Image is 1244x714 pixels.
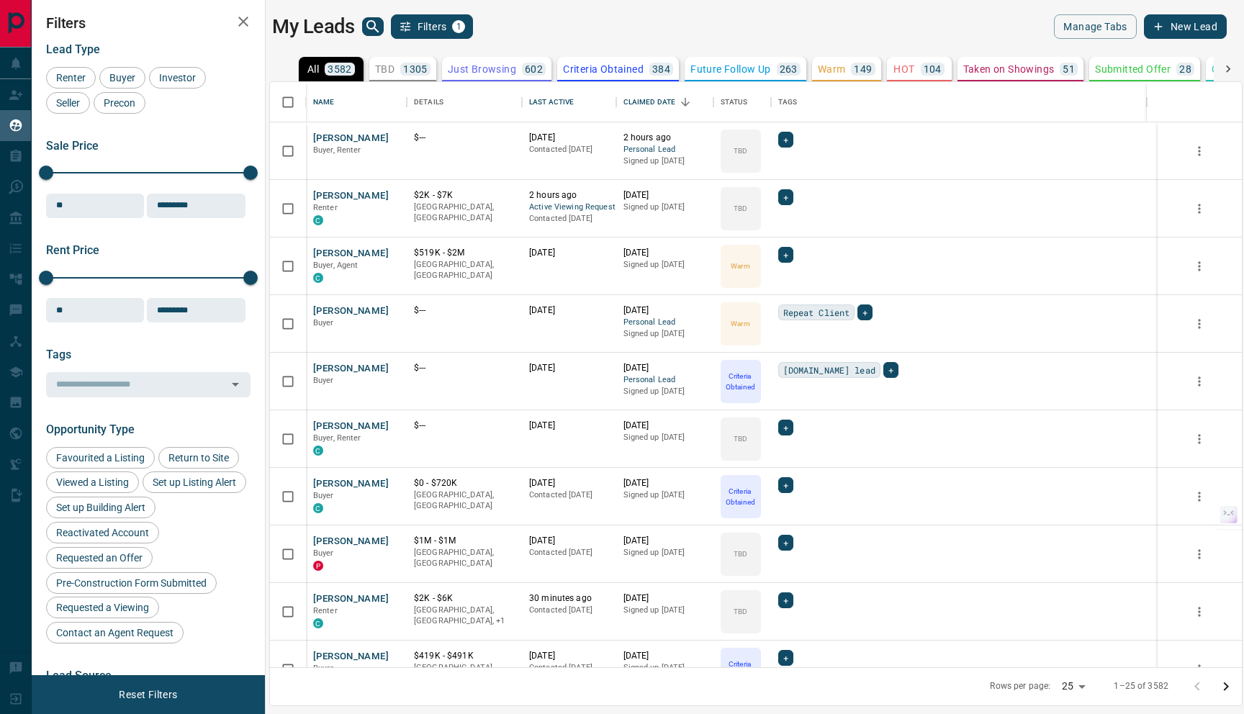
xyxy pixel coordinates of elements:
[158,447,239,469] div: Return to Site
[313,82,335,122] div: Name
[1144,14,1227,39] button: New Lead
[46,572,217,594] div: Pre-Construction Form Submitted
[46,669,112,682] span: Lead Source
[143,471,246,493] div: Set up Listing Alert
[313,273,323,283] div: condos.ca
[818,64,846,74] p: Warm
[783,190,788,204] span: +
[1179,64,1191,74] p: 28
[963,64,1055,74] p: Taken on Showings
[313,261,358,270] span: Buyer, Agent
[313,215,323,225] div: condos.ca
[623,189,706,202] p: [DATE]
[522,82,616,122] div: Last Active
[46,597,159,618] div: Requested a Viewing
[51,97,85,109] span: Seller
[780,64,798,74] p: 263
[46,471,139,493] div: Viewed a Listing
[623,247,706,259] p: [DATE]
[307,64,319,74] p: All
[448,64,516,74] p: Just Browsing
[46,14,251,32] h2: Filters
[403,64,428,74] p: 1305
[99,97,140,109] span: Precon
[313,132,389,145] button: [PERSON_NAME]
[1189,140,1210,162] button: more
[46,447,155,469] div: Favourited a Listing
[414,547,515,569] p: [GEOGRAPHIC_DATA], [GEOGRAPHIC_DATA]
[623,362,706,374] p: [DATE]
[652,64,670,74] p: 384
[924,64,942,74] p: 104
[414,535,515,547] p: $1M - $1M
[778,132,793,148] div: +
[623,489,706,501] p: Signed up [DATE]
[313,548,334,558] span: Buyer
[46,497,155,518] div: Set up Building Alert
[51,552,148,564] span: Requested an Offer
[46,522,159,543] div: Reactivated Account
[46,422,135,436] span: Opportunity Type
[313,477,389,491] button: [PERSON_NAME]
[328,64,352,74] p: 3582
[778,535,793,551] div: +
[313,650,389,664] button: [PERSON_NAME]
[783,478,788,492] span: +
[1054,14,1136,39] button: Manage Tabs
[1189,659,1210,680] button: more
[888,363,893,377] span: +
[778,650,793,666] div: +
[623,605,706,616] p: Signed up [DATE]
[529,362,609,374] p: [DATE]
[623,650,706,662] p: [DATE]
[722,371,760,392] p: Criteria Obtained
[623,155,706,167] p: Signed up [DATE]
[154,72,201,83] span: Investor
[854,64,872,74] p: 149
[51,602,154,613] span: Requested a Viewing
[529,535,609,547] p: [DATE]
[414,132,515,144] p: $---
[46,622,184,643] div: Contact an Agent Request
[414,362,515,374] p: $---
[51,72,91,83] span: Renter
[46,67,96,89] div: Renter
[1095,64,1171,74] p: Submitted Offer
[778,189,793,205] div: +
[783,651,788,665] span: +
[1189,601,1210,623] button: more
[529,662,609,674] p: Contacted [DATE]
[721,82,748,122] div: Status
[375,64,395,74] p: TBD
[313,318,334,327] span: Buyer
[529,547,609,559] p: Contacted [DATE]
[563,64,644,74] p: Criteria Obtained
[148,476,241,488] span: Set up Listing Alert
[414,420,515,432] p: $---
[722,659,760,680] p: Criteria Obtained
[529,592,609,605] p: 30 minutes ago
[529,605,609,616] p: Contacted [DATE]
[529,477,609,489] p: [DATE]
[46,348,71,361] span: Tags
[990,680,1050,692] p: Rows per page:
[414,82,443,122] div: Details
[623,592,706,605] p: [DATE]
[529,489,609,501] p: Contacted [DATE]
[313,376,334,385] span: Buyer
[414,247,515,259] p: $519K - $2M
[529,247,609,259] p: [DATE]
[414,259,515,281] p: [GEOGRAPHIC_DATA], [GEOGRAPHIC_DATA]
[414,662,515,684] p: [GEOGRAPHIC_DATA], [GEOGRAPHIC_DATA]
[529,144,609,155] p: Contacted [DATE]
[623,317,706,329] span: Personal Lead
[313,189,389,203] button: [PERSON_NAME]
[362,17,384,36] button: search button
[529,82,574,122] div: Last Active
[623,386,706,397] p: Signed up [DATE]
[675,92,695,112] button: Sort
[893,64,914,74] p: HOT
[783,248,788,262] span: +
[1114,680,1168,692] p: 1–25 of 3582
[616,82,713,122] div: Claimed Date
